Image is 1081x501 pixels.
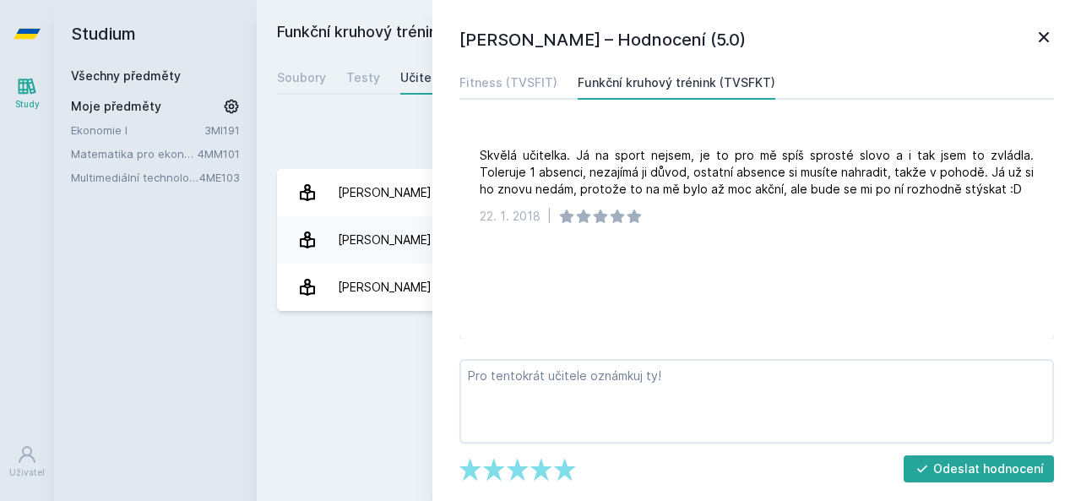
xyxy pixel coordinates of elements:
a: Study [3,68,51,119]
div: 22. 1. 2018 [480,208,540,225]
a: [PERSON_NAME] 1 hodnocení 5.0 [277,264,1061,311]
a: Matematika pro ekonomy [71,145,198,162]
a: 4MM101 [198,147,240,161]
div: Soubory [277,69,326,86]
div: [PERSON_NAME] [338,223,432,257]
a: 4ME103 [199,171,240,184]
a: Učitelé [400,61,443,95]
div: Učitelé [400,69,443,86]
div: Study [15,98,40,111]
span: Moje předměty [71,98,161,115]
div: [PERSON_NAME] [338,270,432,304]
a: [PERSON_NAME] 1 hodnocení 5.0 [277,169,1061,216]
h2: Funkční kruhový trénink (TVSFKT) [277,20,872,47]
div: Testy [346,69,380,86]
a: Multimediální technologie [71,169,199,186]
a: 3MI191 [204,123,240,137]
a: Testy [346,61,380,95]
div: [PERSON_NAME] [338,176,432,210]
a: Uživatel [3,436,51,487]
a: [PERSON_NAME] 1 hodnocení 5.0 [277,216,1061,264]
div: | [547,208,551,225]
div: Skvělá učitelka. Já na sport nejsem, je to pro mě spíš sprosté slovo a i tak jsem to zvládla. Tol... [480,147,1034,198]
div: Uživatel [9,466,45,479]
a: Soubory [277,61,326,95]
a: Ekonomie I [71,122,204,139]
a: Všechny předměty [71,68,181,83]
